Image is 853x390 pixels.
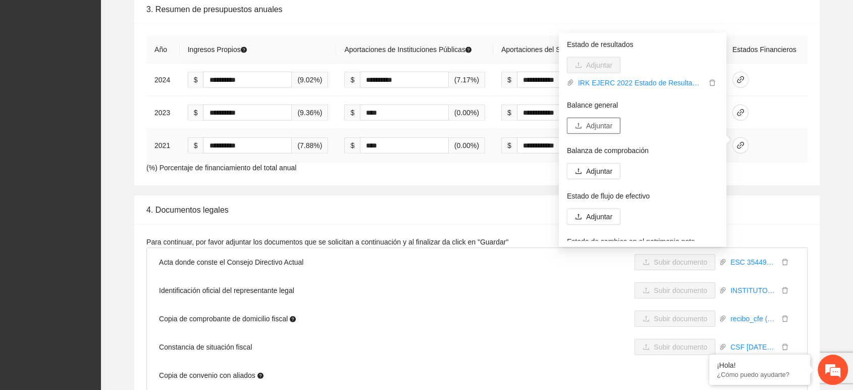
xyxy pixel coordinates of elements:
[5,276,192,311] textarea: Escriba su mensaje y pulse “Intro”
[719,315,726,322] span: paper-clip
[465,47,471,53] span: question-circle
[575,168,582,176] span: upload
[726,257,779,268] a: ESC 35449 PROTOCOLIZACION INSTITUTO RA KE, AC.pdf
[567,213,620,221] span: uploadAdjuntar
[779,285,791,296] button: delete
[719,344,726,351] span: paper-clip
[147,248,807,276] li: Acta donde conste el Consejo Directivo Actual
[719,287,726,294] span: paper-clip
[726,285,779,296] a: INSTITUTO NACIONAL ELECTORAL.pdf
[726,342,779,353] a: CSF [DATE].pdf
[634,343,715,351] span: uploadSubir documento
[166,5,190,29] div: Minimizar ventana de chat en vivo
[159,313,296,324] span: Copia de comprobante de domicilio fiscal
[634,339,715,355] button: uploadSubir documento
[567,145,718,156] p: Balanza de comprobación
[567,57,620,73] button: uploadAdjuntar
[146,238,508,246] span: Para continuar, por favor adjuntar los documentos que se solicitan a continuación y al finalizar ...
[146,36,180,64] th: Año
[147,276,807,305] li: Identificación oficial del representante legal
[732,105,749,121] button: link
[586,166,612,177] span: Adjuntar
[779,344,790,351] span: delete
[634,311,715,327] button: uploadSubir documento
[733,109,748,117] span: link
[567,100,718,111] p: Balance general
[134,24,820,185] div: (%) Porcentaje de financiamiento del total anual
[292,137,328,154] span: (7.88%)
[146,129,180,162] td: 2021
[726,313,779,324] a: recibo_cfe (1) [DATE].pdf
[146,64,180,96] td: 2024
[724,36,808,64] th: Estados Financieros
[586,211,612,222] span: Adjuntar
[449,137,485,154] span: (0.00%)
[59,135,139,237] span: Estamos en línea.
[146,96,180,129] td: 2023
[567,163,620,179] button: uploadAdjuntar
[567,79,574,86] span: paper-clip
[501,72,517,88] span: $
[567,190,718,202] p: Estado de flujo de efectivo
[159,370,263,381] span: Copia de convenio con aliados
[344,105,360,121] span: $
[241,47,247,53] span: question-circle
[706,77,718,88] button: delete
[188,105,203,121] span: $
[586,120,612,131] span: Adjuntar
[634,315,715,323] span: uploadSubir documento
[634,254,715,270] button: uploadSubir documento
[188,45,247,54] span: Ingresos Propios
[501,45,608,54] span: Aportaciones del Sector Privado
[292,105,328,121] span: (9.36%)
[717,361,803,369] div: ¡Hola!
[707,79,718,86] span: delete
[733,76,748,84] span: link
[634,282,715,299] button: uploadSubir documento
[147,333,807,361] li: Constancia de situación fiscal
[449,72,485,88] span: (7.17%)
[779,257,791,268] button: delete
[779,313,791,324] button: delete
[567,236,718,247] p: Estado de cambios en el patrimonio neto
[188,137,203,154] span: $
[567,122,620,130] span: uploadAdjuntar
[501,105,517,121] span: $
[257,373,263,379] span: question-circle
[575,122,582,130] span: upload
[567,61,620,69] span: uploadAdjuntar
[575,213,582,221] span: upload
[732,137,749,154] button: link
[779,287,790,294] span: delete
[344,72,360,88] span: $
[344,45,471,54] span: Aportaciones de Instituciones Públicas
[567,209,620,225] button: uploadAdjuntar
[719,259,726,266] span: paper-clip
[779,315,790,322] span: delete
[567,118,620,134] button: uploadAdjuntar
[344,137,360,154] span: $
[779,342,791,353] button: delete
[449,105,485,121] span: (0.00%)
[290,316,296,322] span: question-circle
[567,39,718,50] p: Estado de resultados
[732,72,749,88] button: link
[779,259,790,266] span: delete
[501,137,517,154] span: $
[733,141,748,150] span: link
[717,371,803,378] p: ¿Cómo puedo ayudarte?
[634,286,715,295] span: uploadSubir documento
[52,52,170,65] div: Chatee con nosotros ahora
[292,72,328,88] span: (9.02%)
[574,77,706,88] a: IRK EJERC 2022 Estado de Resultados.pdf
[634,258,715,266] span: uploadSubir documento
[146,196,808,224] div: 4. Documentos legales
[188,72,203,88] span: $
[567,167,620,175] span: uploadAdjuntar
